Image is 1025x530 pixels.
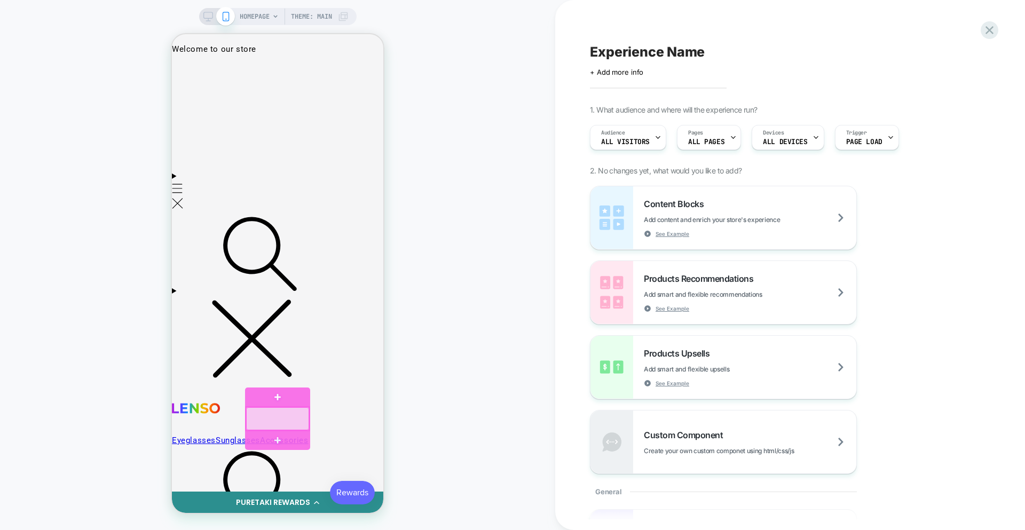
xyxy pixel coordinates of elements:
[688,129,703,137] span: Pages
[601,138,650,146] span: All Visitors
[763,138,807,146] span: ALL DEVICES
[644,365,783,373] span: Add smart and flexible upsells
[240,8,270,25] span: HOMEPAGE
[644,290,816,298] span: Add smart and flexible recommendations
[644,199,709,209] span: Content Blocks
[644,348,715,359] span: Products Upsells
[64,463,138,474] div: PURETAKI REWARDS
[656,379,689,387] span: See Example
[601,129,625,137] span: Audience
[590,68,643,76] span: + Add more info
[44,401,88,412] a: Sunglasses
[644,216,833,224] span: Add content and enrich your store's experience
[846,129,867,137] span: Trigger
[846,138,882,146] span: Page Load
[644,447,847,455] span: Create your own custom componet using html/css/js
[158,447,203,470] iframe: Button to open loyalty program pop-up
[590,105,757,114] span: 1. What audience and where will the experience run?
[656,230,689,238] span: See Example
[644,430,728,440] span: Custom Component
[656,305,689,312] span: See Example
[644,273,759,284] span: Products Recommendations
[590,474,857,509] div: General
[291,8,332,25] span: Theme: MAIN
[688,138,724,146] span: ALL PAGES
[590,44,705,60] span: Experience Name
[590,166,742,175] span: 2. No changes yet, what would you like to add?
[763,129,784,137] span: Devices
